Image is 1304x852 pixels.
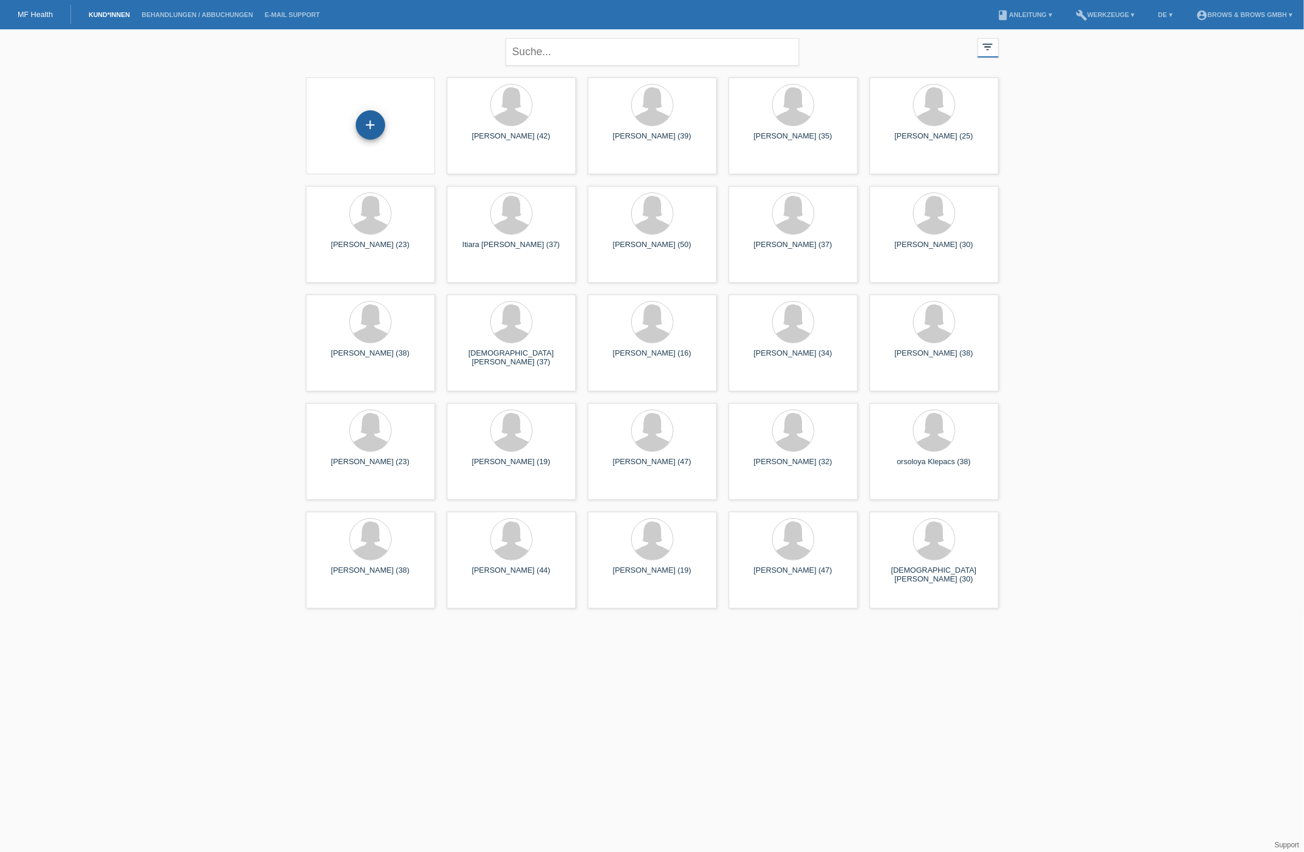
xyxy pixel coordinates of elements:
div: Itiara [PERSON_NAME] (37) [456,240,567,259]
div: [PERSON_NAME] (38) [315,349,426,367]
div: [PERSON_NAME] (42) [456,131,567,150]
i: book [998,9,1009,21]
div: [PERSON_NAME] (47) [738,566,848,584]
a: DE ▾ [1153,11,1178,18]
a: bookAnleitung ▾ [992,11,1058,18]
a: Kund*innen [83,11,136,18]
a: Support [1275,841,1299,849]
div: Kund*in hinzufügen [356,115,385,135]
a: buildWerkzeuge ▾ [1070,11,1141,18]
div: orsoloya Klepacs (38) [879,457,989,476]
div: [PERSON_NAME] (38) [315,566,426,584]
i: filter_list [982,40,995,53]
i: build [1076,9,1087,21]
div: [PERSON_NAME] (30) [879,240,989,259]
div: [PERSON_NAME] (19) [456,457,567,476]
div: [PERSON_NAME] (44) [456,566,567,584]
input: Suche... [506,38,799,66]
div: [PERSON_NAME] (25) [879,131,989,150]
a: Behandlungen / Abbuchungen [136,11,259,18]
div: [PERSON_NAME] (50) [597,240,707,259]
div: [PERSON_NAME] (19) [597,566,707,584]
div: [PERSON_NAME] (23) [315,240,426,259]
div: [PERSON_NAME] (23) [315,457,426,476]
a: account_circleBrows & Brows GmbH ▾ [1190,11,1298,18]
a: MF Health [18,10,53,19]
div: [DEMOGRAPHIC_DATA][PERSON_NAME] (30) [879,566,989,584]
div: [PERSON_NAME] (35) [738,131,848,150]
div: [DEMOGRAPHIC_DATA][PERSON_NAME] (37) [456,349,567,367]
i: account_circle [1196,9,1208,21]
div: [PERSON_NAME] (47) [597,457,707,476]
div: [PERSON_NAME] (32) [738,457,848,476]
div: [PERSON_NAME] (34) [738,349,848,367]
a: E-Mail Support [259,11,326,18]
div: [PERSON_NAME] (37) [738,240,848,259]
div: [PERSON_NAME] (38) [879,349,989,367]
div: [PERSON_NAME] (39) [597,131,707,150]
div: [PERSON_NAME] (16) [597,349,707,367]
